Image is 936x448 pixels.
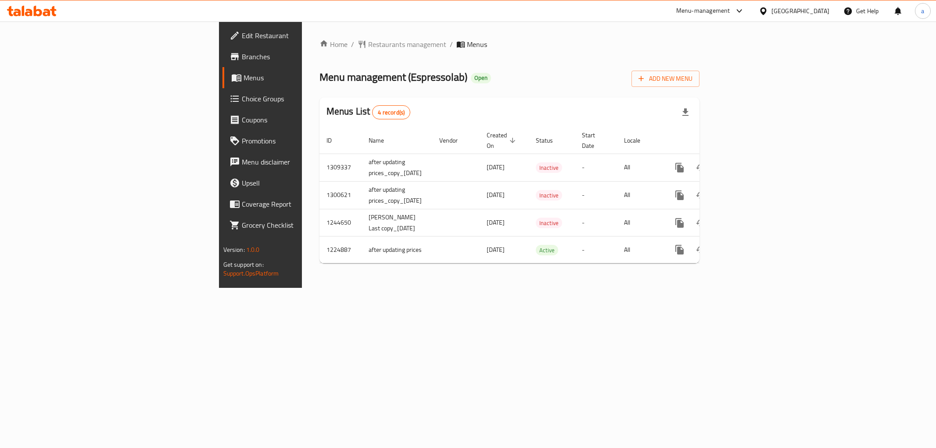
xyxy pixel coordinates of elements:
a: Support.OpsPlatform [223,268,279,279]
a: Promotions [222,130,375,151]
td: after updating prices_copy_[DATE] [362,154,432,181]
span: Locale [624,135,652,146]
td: after updating prices [362,237,432,263]
a: Coupons [222,109,375,130]
a: Grocery Checklist [222,215,375,236]
button: more [669,185,690,206]
span: Upsell [242,178,368,188]
td: All [617,181,662,209]
a: Menus [222,67,375,88]
a: Edit Restaurant [222,25,375,46]
nav: breadcrumb [319,39,700,50]
div: [GEOGRAPHIC_DATA] [771,6,829,16]
button: Add New Menu [631,71,699,87]
span: Menus [467,39,487,50]
span: Coupons [242,115,368,125]
span: Inactive [536,190,562,201]
span: Coverage Report [242,199,368,209]
th: Actions [662,127,760,154]
td: All [617,154,662,181]
button: Change Status [690,239,711,260]
td: - [575,237,617,263]
td: - [575,154,617,181]
span: Version: [223,244,245,255]
span: [DATE] [487,161,505,173]
button: more [669,157,690,178]
span: Grocery Checklist [242,220,368,230]
span: Menu management ( Espressolab ) [319,67,467,87]
td: All [617,237,662,263]
span: Menu disclaimer [242,157,368,167]
span: Add New Menu [638,73,692,84]
table: enhanced table [319,127,760,264]
td: [PERSON_NAME] Last copy_[DATE] [362,209,432,237]
div: Total records count [372,105,410,119]
span: Status [536,135,564,146]
td: - [575,181,617,209]
span: ID [326,135,343,146]
span: Get support on: [223,259,264,270]
button: Change Status [690,185,711,206]
td: - [575,209,617,237]
a: Choice Groups [222,88,375,109]
span: Vendor [439,135,469,146]
span: Menus [244,72,368,83]
button: more [669,212,690,233]
span: Inactive [536,163,562,173]
span: [DATE] [487,244,505,255]
a: Coverage Report [222,194,375,215]
span: Inactive [536,218,562,228]
span: Branches [242,51,368,62]
td: after updating prices_copy_[DATE] [362,181,432,209]
span: a [921,6,924,16]
span: Name [369,135,395,146]
span: Open [471,74,491,82]
span: 4 record(s) [373,108,410,117]
div: Menu-management [676,6,730,16]
span: [DATE] [487,217,505,228]
a: Restaurants management [358,39,446,50]
span: Active [536,245,558,255]
li: / [450,39,453,50]
a: Menu disclaimer [222,151,375,172]
button: more [669,239,690,260]
span: 1.0.0 [246,244,260,255]
span: Promotions [242,136,368,146]
span: Restaurants management [368,39,446,50]
span: Edit Restaurant [242,30,368,41]
span: Choice Groups [242,93,368,104]
span: Start Date [582,130,606,151]
button: Change Status [690,212,711,233]
td: All [617,209,662,237]
div: Inactive [536,162,562,173]
div: Open [471,73,491,83]
a: Upsell [222,172,375,194]
a: Branches [222,46,375,67]
span: Created On [487,130,518,151]
button: Change Status [690,157,711,178]
span: [DATE] [487,189,505,201]
h2: Menus List [326,105,410,119]
div: Export file [675,102,696,123]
